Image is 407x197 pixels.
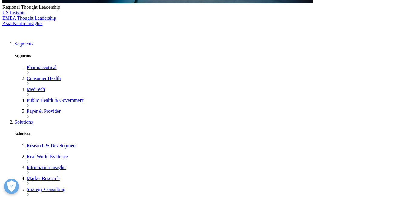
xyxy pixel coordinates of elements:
[27,109,61,114] a: Payer & Provider
[15,53,405,58] h5: Segments
[27,154,68,159] a: Real World Evidence
[27,143,77,148] a: Research & Development
[15,132,405,136] h5: Solutions
[2,10,25,15] a: US Insights
[2,26,51,35] img: IQVIA Healthcare Information Technology and Pharma Clinical Research Company
[27,165,66,170] a: Information Insights
[27,65,57,70] a: Pharmaceutical
[27,76,61,81] a: Consumer Health
[27,176,60,181] a: Market Research
[27,98,84,103] a: Public Health & Government
[15,119,33,125] a: Solutions
[2,5,405,10] div: Regional Thought Leadership
[27,187,65,192] a: Strategy Consulting
[15,41,33,46] a: Segments
[4,179,19,194] button: Open Preferences
[2,21,42,26] a: Asia Pacific Insights
[2,15,56,21] a: EMEA Thought Leadership
[27,87,45,92] a: MedTech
